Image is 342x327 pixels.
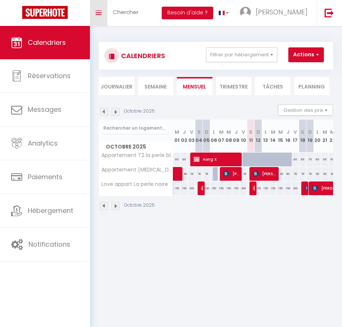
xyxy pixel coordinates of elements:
[188,120,195,153] th: 03
[225,181,232,195] div: 150
[321,120,329,153] th: 21
[292,120,299,153] th: 17
[240,7,251,18] img: ...
[269,120,277,153] th: 14
[240,120,247,153] th: 10
[227,129,231,136] abbr: M
[278,129,283,136] abbr: M
[181,153,188,166] div: 65
[124,108,155,115] p: Octobre 2025
[255,181,262,195] div: 150
[28,105,61,114] span: Messages
[330,129,335,136] abbr: M
[242,129,245,136] abbr: V
[203,181,210,195] div: 150
[249,129,252,136] abbr: S
[255,120,262,153] th: 12
[321,153,329,166] div: 65
[28,139,58,148] span: Analytics
[269,181,277,195] div: 150
[173,120,181,153] th: 01
[177,77,212,95] li: Mensuel
[197,129,201,136] abbr: S
[321,167,329,181] div: 60
[213,129,215,136] abbr: L
[201,181,204,195] span: [PERSON_NAME]
[278,104,333,116] button: Gestion des prix
[292,167,299,181] div: 78
[284,181,292,195] div: 150
[218,181,225,195] div: 150
[262,120,269,153] th: 13
[223,167,241,181] span: [PERSON_NAME]
[253,167,278,181] span: [PERSON_NAME]
[195,120,203,153] th: 04
[28,206,73,215] span: Hébergement
[323,129,327,136] abbr: M
[284,167,292,181] div: 60
[206,47,277,62] button: Filtrer par hébergement
[292,153,299,166] div: 85
[294,129,297,136] abbr: V
[240,181,247,195] div: 200
[305,181,307,195] span: [PERSON_NAME]
[232,181,240,195] div: 150
[277,181,284,195] div: 150
[329,120,336,153] th: 22
[288,47,324,62] button: Actions
[173,153,181,166] div: 65
[299,153,306,166] div: 85
[256,129,260,136] abbr: D
[299,120,306,153] th: 18
[253,181,255,195] span: [PERSON_NAME]
[99,77,134,95] li: Journalier
[175,129,179,136] abbr: M
[314,153,321,166] div: 65
[218,120,225,153] th: 07
[181,181,188,195] div: 150
[277,120,284,153] th: 15
[28,240,70,249] span: Notifications
[28,172,63,181] span: Paiements
[299,167,306,181] div: 78
[28,38,66,47] span: Calendriers
[284,120,292,153] th: 16
[28,71,71,80] span: Réservations
[103,121,169,135] input: Rechercher un logement...
[210,181,218,195] div: 150
[100,181,168,187] span: Love appart La perle noire
[277,167,284,181] div: 60
[294,77,330,95] li: Planning
[329,153,336,166] div: 65
[235,129,238,136] abbr: J
[301,129,304,136] abbr: S
[205,129,208,136] abbr: D
[256,7,308,17] span: [PERSON_NAME]
[240,167,247,181] div: 78
[99,141,173,152] span: Octobre 2025
[232,120,240,153] th: 09
[195,167,203,181] div: 78
[203,120,210,153] th: 05
[216,77,252,95] li: Trimestre
[314,120,321,153] th: 20
[173,181,181,195] div: 150
[247,120,255,153] th: 11
[292,181,299,195] div: 200
[100,167,174,173] span: Appartement [MEDICAL_DATA] la perle verte
[255,77,291,95] li: Tâches
[316,129,319,136] abbr: L
[124,202,155,209] p: Octobre 2025
[262,181,269,195] div: 150
[308,129,312,136] abbr: D
[271,129,275,136] abbr: M
[188,181,195,195] div: 200
[225,120,232,153] th: 08
[119,47,165,64] h3: CALENDRIERS
[325,8,334,17] img: logout
[100,153,174,158] span: Appartement T2 la perle bleue
[265,129,267,136] abbr: L
[181,120,188,153] th: 02
[162,7,213,19] button: Besoin d'aide ?
[210,120,218,153] th: 06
